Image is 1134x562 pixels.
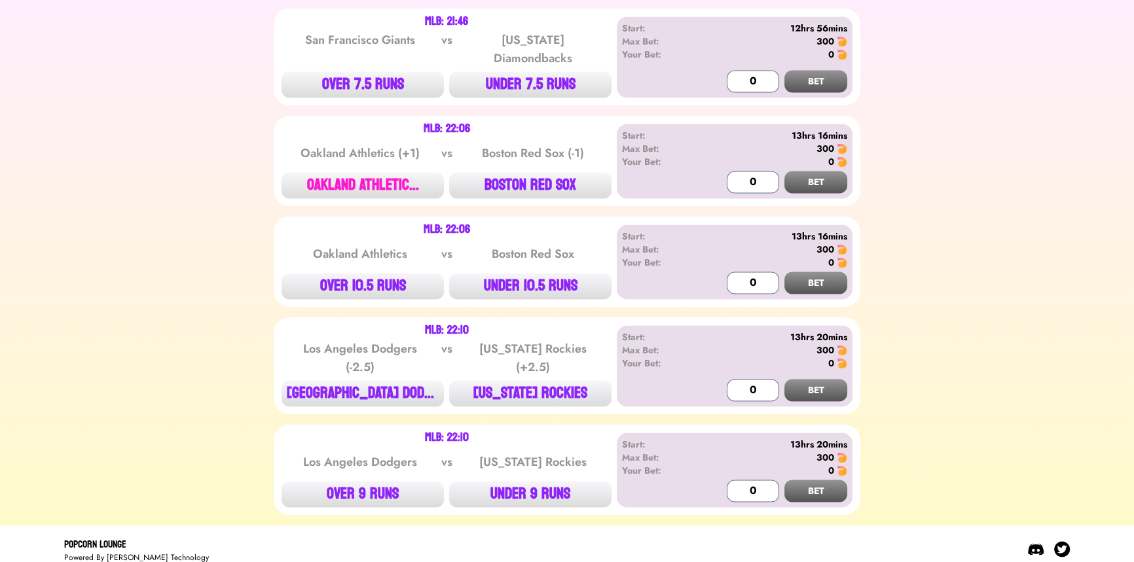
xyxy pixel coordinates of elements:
[64,552,209,562] div: Powered By [PERSON_NAME] Technology
[837,244,847,255] img: 🍤
[622,48,697,61] div: Your Bet:
[784,480,847,502] button: BET
[622,464,697,477] div: Your Bet:
[449,380,612,406] button: [US_STATE] ROCKIES
[425,325,469,336] div: MLB: 22:10
[837,143,847,154] img: 🍤
[467,340,599,376] div: [US_STATE] Rockies (+2.5)
[784,171,847,193] button: BET
[622,357,697,370] div: Your Bet:
[697,438,847,451] div: 13hrs 20mins
[622,129,697,142] div: Start:
[439,453,455,471] div: vs
[467,144,599,162] div: Boston Red Sox (-1)
[425,432,469,443] div: MLB: 22:10
[837,49,847,60] img: 🍤
[828,256,834,269] div: 0
[622,451,697,464] div: Max Bet:
[282,481,444,507] button: OVER 9 RUNS
[622,243,697,256] div: Max Bet:
[294,144,426,162] div: Oakland Athletics (+1)
[467,31,599,67] div: [US_STATE] Diamondbacks
[837,156,847,167] img: 🍤
[837,36,847,46] img: 🍤
[439,31,455,67] div: vs
[697,22,847,35] div: 12hrs 56mins
[622,155,697,168] div: Your Bet:
[449,71,612,97] button: UNDER 7.5 RUNS
[622,230,697,243] div: Start:
[449,273,612,299] button: UNDER 10.5 RUNS
[294,245,426,263] div: Oakland Athletics
[622,22,697,35] div: Start:
[837,358,847,368] img: 🍤
[784,70,847,92] button: BET
[439,245,455,263] div: vs
[816,142,834,155] div: 300
[837,345,847,355] img: 🍤
[622,438,697,451] div: Start:
[282,273,444,299] button: OVER 10.5 RUNS
[282,172,444,198] button: OAKLAND ATHLETIC...
[816,35,834,48] div: 300
[622,256,697,269] div: Your Bet:
[784,379,847,401] button: BET
[622,35,697,48] div: Max Bet:
[439,340,455,376] div: vs
[828,464,834,477] div: 0
[697,129,847,142] div: 13hrs 16mins
[784,272,847,294] button: BET
[449,481,612,507] button: UNDER 9 RUNS
[424,224,470,235] div: MLB: 22:06
[1028,541,1044,557] img: Discord
[837,465,847,476] img: 🍤
[816,243,834,256] div: 300
[467,245,599,263] div: Boston Red Sox
[467,453,599,471] div: [US_STATE] Rockies
[828,357,834,370] div: 0
[294,453,426,471] div: Los Angeles Dodgers
[816,451,834,464] div: 300
[294,31,426,67] div: San Francisco Giants
[424,124,470,134] div: MLB: 22:06
[697,330,847,343] div: 13hrs 20mins
[439,144,455,162] div: vs
[64,536,209,552] div: Popcorn Lounge
[622,142,697,155] div: Max Bet:
[697,230,847,243] div: 13hrs 16mins
[622,343,697,357] div: Max Bet:
[1054,541,1070,557] img: Twitter
[837,452,847,463] img: 🍤
[282,71,444,97] button: OVER 7.5 RUNS
[828,155,834,168] div: 0
[425,16,468,27] div: MLB: 21:46
[622,330,697,343] div: Start:
[449,172,612,198] button: BOSTON RED SOX
[837,257,847,268] img: 🍤
[816,343,834,357] div: 300
[282,380,444,406] button: [GEOGRAPHIC_DATA] DODG...
[828,48,834,61] div: 0
[294,340,426,376] div: Los Angeles Dodgers (-2.5)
